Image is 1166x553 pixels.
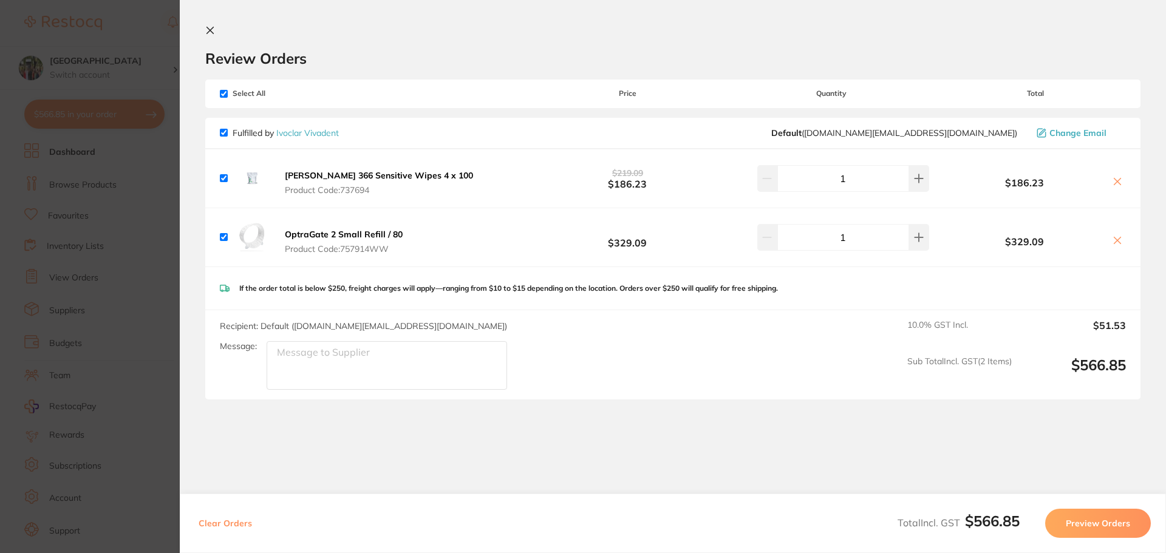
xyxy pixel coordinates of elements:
b: $186.23 [945,177,1104,188]
button: Change Email [1033,127,1126,138]
span: Total [945,89,1126,98]
p: If the order total is below $250, freight charges will apply—ranging from $10 to $15 depending on... [239,284,778,293]
span: Quantity [718,89,945,98]
span: Price [537,89,718,98]
b: $329.09 [537,226,718,248]
span: Product Code: 737694 [285,185,473,195]
button: Clear Orders [195,509,256,538]
button: OptraGate 2 Small Refill / 80 Product Code:757914WW [281,229,406,254]
button: [PERSON_NAME] 366 Sensitive Wipes 4 x 100 Product Code:737694 [281,170,477,195]
span: Product Code: 757914WW [285,244,403,254]
b: $186.23 [537,167,718,189]
b: $329.09 [945,236,1104,247]
span: Recipient: Default ( [DOMAIN_NAME][EMAIL_ADDRESS][DOMAIN_NAME] ) [220,321,507,331]
span: Sub Total Incl. GST ( 2 Items) [907,356,1012,390]
b: [PERSON_NAME] 366 Sensitive Wipes 4 x 100 [285,170,473,181]
span: Total Incl. GST [898,517,1020,529]
img: d2U5NTkyeA [233,218,271,257]
b: Default [771,127,802,138]
span: Select All [220,89,341,98]
img: bWIxa2U3MQ [233,159,271,198]
h2: Review Orders [205,49,1140,67]
output: $51.53 [1021,320,1126,347]
span: orders.au@ivoclar.com [771,128,1017,138]
b: OptraGate 2 Small Refill / 80 [285,229,403,240]
button: Preview Orders [1045,509,1151,538]
output: $566.85 [1021,356,1126,390]
span: $219.09 [612,168,643,178]
p: Fulfilled by [233,128,339,138]
span: 10.0 % GST Incl. [907,320,1012,347]
b: $566.85 [965,512,1020,530]
a: Ivoclar Vivadent [276,127,339,138]
label: Message: [220,341,257,351]
span: Change Email [1049,128,1106,138]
